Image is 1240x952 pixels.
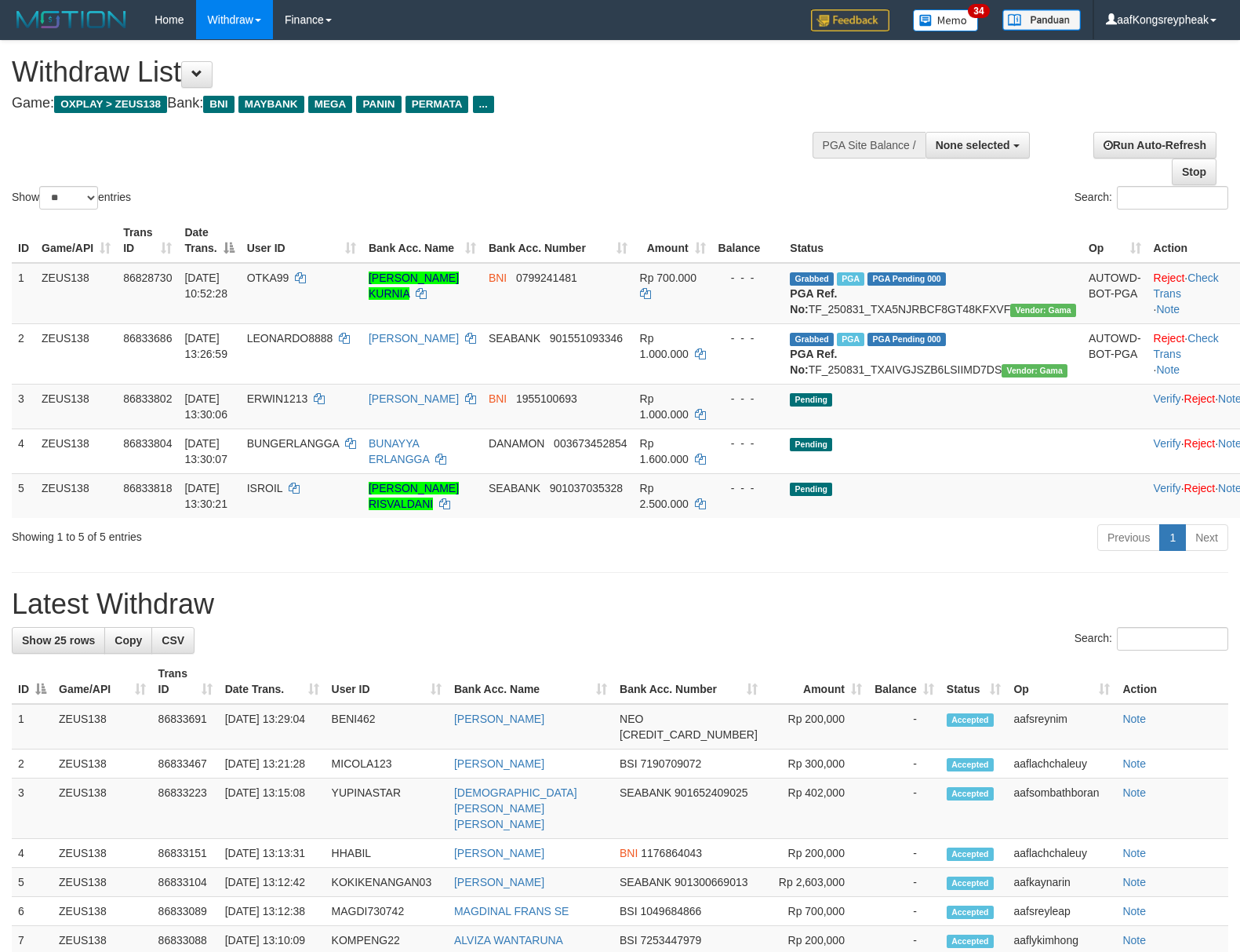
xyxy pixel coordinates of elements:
a: Next [1185,524,1228,551]
th: ID [12,218,35,263]
td: HHABIL [325,839,448,868]
td: TF_250831_TXA5NJRBCF8GT48KFXVF [784,263,1082,324]
span: Pending [790,438,832,451]
a: Note [1157,303,1180,316]
span: Copy 5859459258023117 to clipboard [620,728,758,741]
input: Search: [1117,186,1228,210]
th: Trans ID: activate to sort column ascending [152,659,219,704]
span: BNI [489,392,507,405]
span: Copy 003673452854 to clipboard [554,437,627,450]
img: MOTION_logo.png [12,8,131,31]
span: LEONARDO8888 [247,332,333,345]
a: ALVIZA WANTARUNA [454,934,563,947]
span: Accepted [947,877,994,890]
td: aafsombathboran [1007,779,1116,839]
span: PANIN [356,96,401,113]
td: 86833089 [152,897,219,926]
a: Reject [1154,332,1185,345]
td: 86833223 [152,779,219,839]
span: Copy 901037035328 to clipboard [550,482,623,494]
a: BUNAYYA ERLANGGA [369,437,429,465]
span: MEGA [308,96,353,113]
th: Balance: activate to sort column ascending [868,659,940,704]
a: Verify [1154,482,1181,494]
td: [DATE] 13:12:38 [219,897,325,926]
a: Note [1122,934,1146,947]
span: OXPLAY > ZEUS138 [54,96,167,113]
td: ZEUS138 [53,750,152,779]
td: - [868,704,940,750]
span: CSV [162,634,184,647]
span: Accepted [947,906,994,919]
th: Status [784,218,1082,263]
td: aaflachchaleuy [1007,839,1116,868]
a: Copy [104,627,152,654]
span: 86833818 [123,482,172,494]
span: BSI [620,905,638,917]
span: Rp 1.000.000 [640,392,689,421]
span: Accepted [947,787,994,801]
td: 2 [12,323,35,384]
span: 86833686 [123,332,172,345]
th: Action [1116,659,1228,704]
span: Marked by aafRornrotha [837,333,864,346]
img: Button%20Memo.svg [913,9,979,31]
span: BSI [620,934,638,947]
td: - [868,750,940,779]
td: TF_250831_TXAIVGJSZB6LSIIMD7DS [784,323,1082,384]
td: 5 [12,868,53,897]
a: Verify [1154,392,1181,405]
div: Showing 1 to 5 of 5 entries [12,523,505,545]
span: Rp 1.000.000 [640,332,689,360]
a: 1 [1159,524,1186,551]
a: Check Trans [1154,332,1219,360]
span: [DATE] 13:30:07 [184,437,227,465]
td: 2 [12,750,53,779]
th: Op: activate to sort column ascending [1082,218,1147,263]
span: BSI [620,757,638,770]
td: Rp 2,603,000 [764,868,868,897]
td: - [868,868,940,897]
td: ZEUS138 [53,779,152,839]
td: aafkaynarin [1007,868,1116,897]
span: 86833802 [123,392,172,405]
span: MAYBANK [238,96,304,113]
label: Search: [1075,186,1228,210]
a: [PERSON_NAME] [369,392,459,405]
th: Bank Acc. Number: activate to sort column ascending [482,218,634,263]
span: 86833804 [123,437,172,450]
th: Bank Acc. Name: activate to sort column ascending [362,218,482,263]
th: User ID: activate to sort column ascending [241,218,362,263]
div: - - - [718,436,778,451]
a: CSV [151,627,195,654]
td: AUTOWD-BOT-PGA [1082,263,1147,324]
a: Note [1122,847,1146,859]
span: Copy 1955100693 to clipboard [516,392,577,405]
th: Date Trans.: activate to sort column descending [178,218,240,263]
td: [DATE] 13:12:42 [219,868,325,897]
a: Note [1122,713,1146,725]
span: ERWIN1213 [247,392,308,405]
td: ZEUS138 [53,704,152,750]
td: [DATE] 13:29:04 [219,704,325,750]
h1: Withdraw List [12,57,811,88]
a: Note [1122,905,1146,917]
td: 1 [12,263,35,324]
a: Note [1122,786,1146,799]
a: [PERSON_NAME] [454,757,544,770]
span: Grabbed [790,333,834,346]
td: 5 [12,473,35,518]
img: Feedback.jpg [811,9,889,31]
a: Note [1122,876,1146,888]
button: None selected [925,132,1030,159]
span: Rp 1.600.000 [640,437,689,465]
span: Copy 901551093346 to clipboard [550,332,623,345]
a: [PERSON_NAME] [454,847,544,859]
span: BNI [620,847,638,859]
th: Trans ID: activate to sort column ascending [117,218,178,263]
a: [PERSON_NAME] [454,713,544,725]
span: BNI [203,96,234,113]
b: PGA Ref. No: [790,348,837,376]
span: SEABANK [489,482,540,494]
th: ID: activate to sort column descending [12,659,53,704]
